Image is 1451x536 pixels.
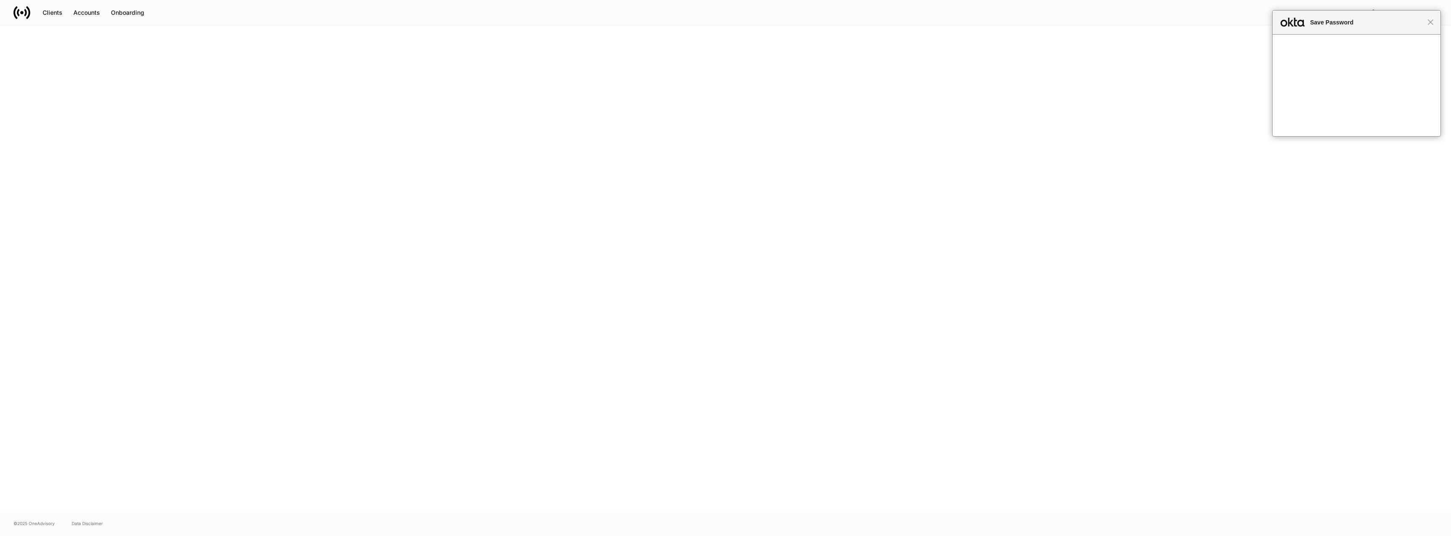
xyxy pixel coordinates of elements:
[72,520,103,527] a: Data Disclaimer
[73,10,100,16] div: Accounts
[1306,17,1427,27] span: Save Password
[111,10,144,16] div: Onboarding
[43,10,62,16] div: Clients
[13,520,55,527] span: © 2025 OneAdvisory
[37,6,68,19] button: Clients
[1427,19,1434,25] span: Close
[105,6,150,19] button: Onboarding
[68,6,105,19] button: Accounts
